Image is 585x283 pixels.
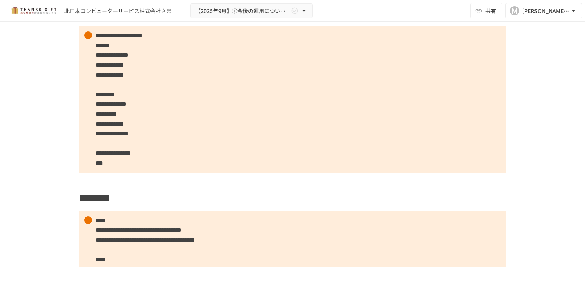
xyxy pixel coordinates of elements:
[9,5,58,17] img: mMP1OxWUAhQbsRWCurg7vIHe5HqDpP7qZo7fRoNLXQh
[485,7,496,15] span: 共有
[64,7,172,15] div: 北日本コンピューターサービス株式会社さま
[510,6,519,15] div: M
[195,6,289,16] span: 【2025年9月】①今後の運用についてのご案内/THANKS GIFTキックオフMTG
[190,3,313,18] button: 【2025年9月】①今後の運用についてのご案内/THANKS GIFTキックオフMTG
[470,3,502,18] button: 共有
[505,3,582,18] button: M[PERSON_NAME][EMAIL_ADDRESS][DOMAIN_NAME]
[522,6,570,16] div: [PERSON_NAME][EMAIL_ADDRESS][DOMAIN_NAME]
